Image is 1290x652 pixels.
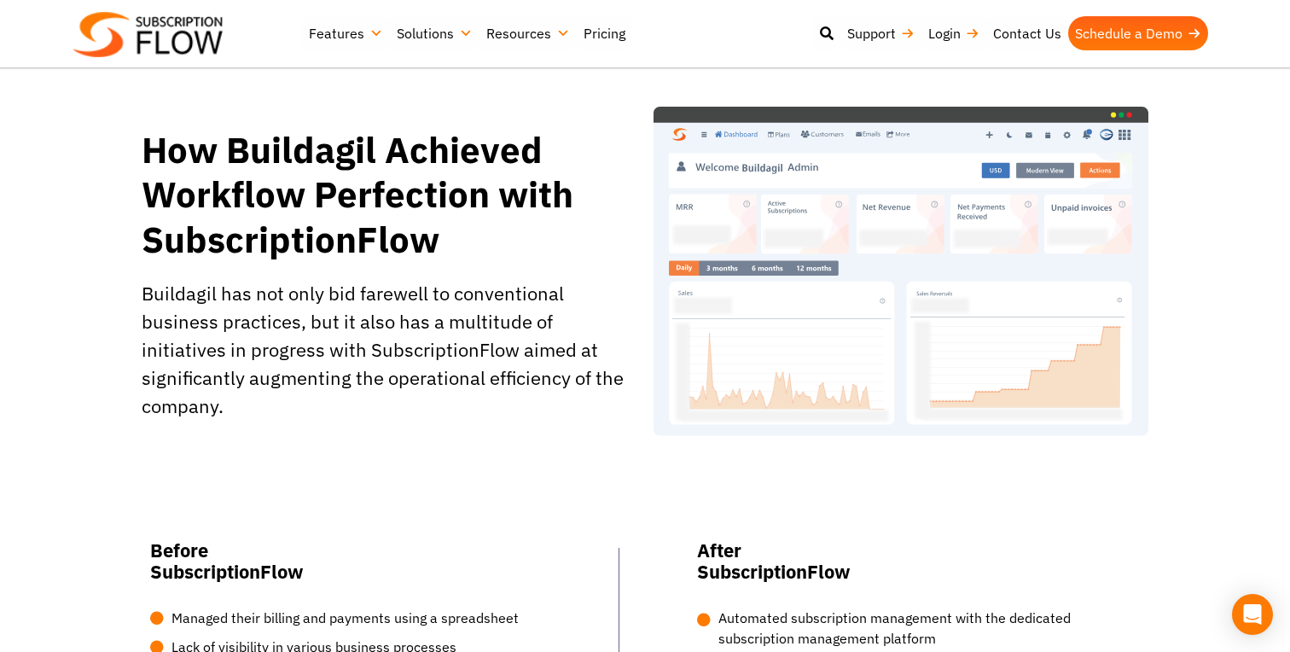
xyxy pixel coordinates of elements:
img: Subscriptionflow [73,12,223,57]
span: Managed their billing and payments using a spreadsheet [167,608,519,628]
p: Buildagil has not only bid farewell to conventional business practices, but it also has a multitu... [142,279,624,420]
a: Contact Us [986,16,1068,50]
h1: How Buildagil Achieved Workflow Perfection with SubscriptionFlow [142,128,636,263]
a: Login [921,16,986,50]
h2: After SubscriptionFlow [697,539,1133,583]
span: Automated subscription management with the dedicated subscription management platform [714,608,1133,649]
a: Support [840,16,921,50]
a: Resources [479,16,577,50]
a: Schedule a Demo [1068,16,1208,50]
a: Pricing [577,16,632,50]
img: buildagilne dashboradd [654,107,1148,437]
a: Solutions [390,16,479,50]
h2: Before SubscriptionFlow [150,539,576,583]
a: Features [302,16,390,50]
div: Open Intercom Messenger [1232,594,1273,635]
